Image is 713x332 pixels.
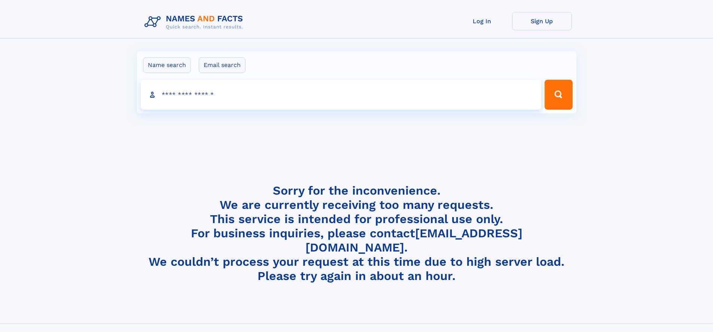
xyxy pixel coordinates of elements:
[199,57,246,73] label: Email search
[143,57,191,73] label: Name search
[512,12,572,30] a: Sign Up
[141,183,572,283] h4: Sorry for the inconvenience. We are currently receiving too many requests. This service is intend...
[305,226,522,255] a: [EMAIL_ADDRESS][DOMAIN_NAME]
[141,80,542,110] input: search input
[545,80,572,110] button: Search Button
[141,12,249,32] img: Logo Names and Facts
[452,12,512,30] a: Log In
